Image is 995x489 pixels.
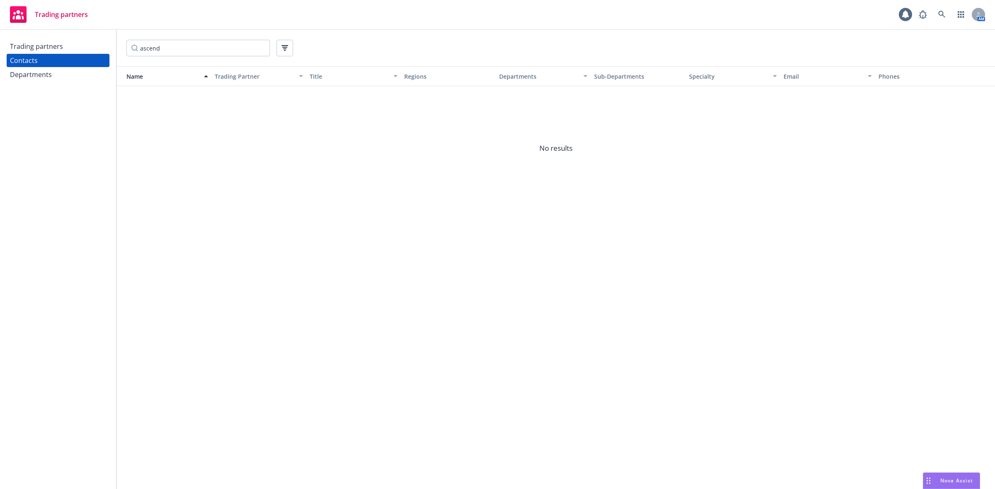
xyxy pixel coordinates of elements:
[10,40,63,53] div: Trading partners
[120,72,199,81] div: Name
[689,72,768,81] div: Specialty
[780,66,875,86] button: Email
[10,68,52,81] div: Departments
[7,3,91,26] a: Trading partners
[7,40,109,53] a: Trading partners
[116,66,211,86] button: Name
[215,72,294,81] div: Trading Partner
[116,86,995,210] span: No results
[496,66,591,86] button: Departments
[686,66,781,86] button: Specialty
[7,68,109,81] a: Departments
[953,6,969,23] a: Switch app
[940,477,973,484] span: Nova Assist
[879,72,967,81] div: Phones
[401,66,496,86] button: Regions
[591,66,686,86] button: Sub-Departments
[404,72,493,81] div: Regions
[211,66,306,86] button: Trading Partner
[10,54,38,67] div: Contacts
[310,72,389,81] div: Title
[306,66,401,86] button: Title
[923,472,980,489] button: Nova Assist
[499,72,578,81] div: Departments
[594,72,682,81] div: Sub-Departments
[784,72,863,81] div: Email
[7,54,109,67] a: Contacts
[923,473,934,489] div: Drag to move
[35,11,88,18] span: Trading partners
[126,40,270,56] input: Filter by keyword...
[915,6,931,23] a: Report a Bug
[875,66,970,86] button: Phones
[934,6,950,23] a: Search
